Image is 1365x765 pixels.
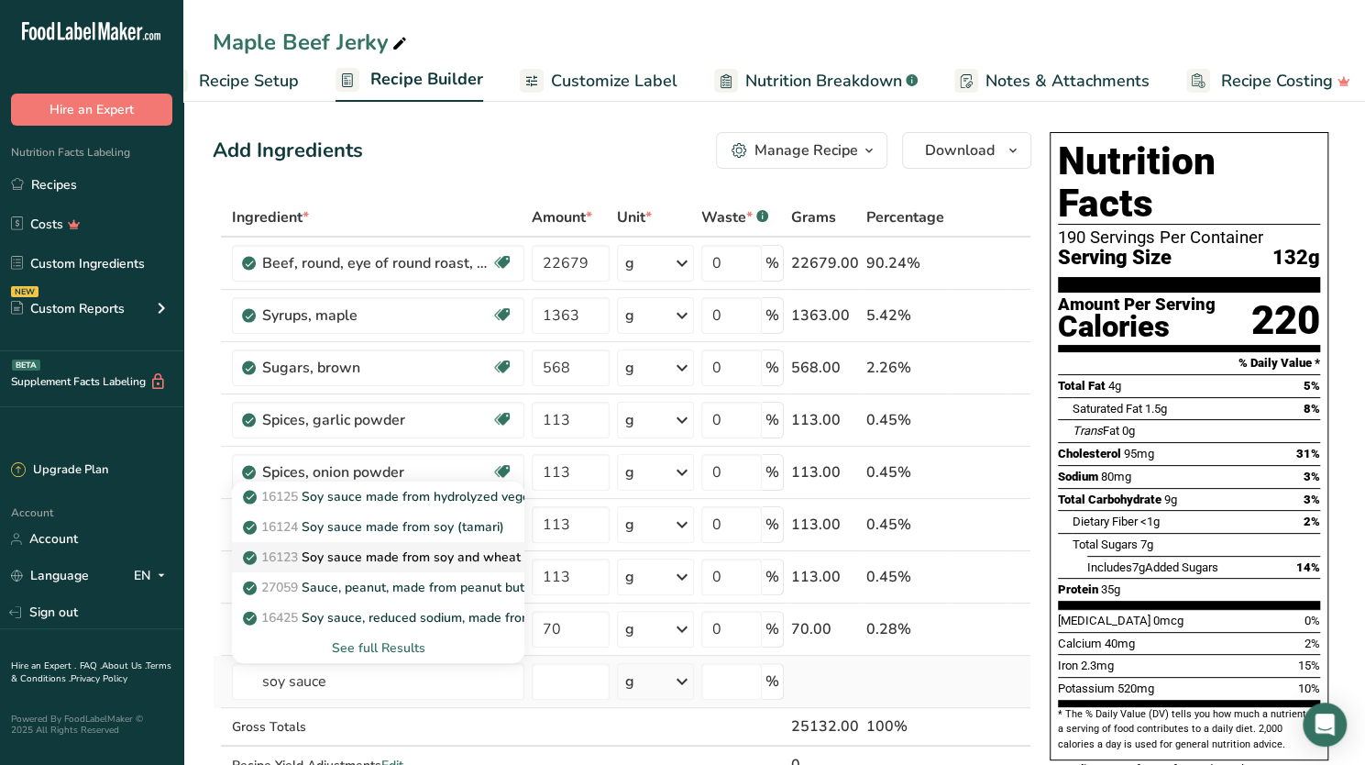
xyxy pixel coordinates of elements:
div: See full Results [247,638,510,658]
span: 31% [1296,447,1320,460]
span: 520mg [1117,682,1154,695]
div: EN [134,565,172,587]
span: 132g [1272,247,1320,270]
span: Download [925,139,995,161]
span: 16125 [261,488,298,505]
span: Amount [532,206,592,228]
div: Spices, onion powder [262,461,491,483]
div: See full Results [232,633,524,663]
a: 27059Sauce, peanut, made from peanut butter, water, soy sauce [232,572,524,603]
h1: Nutrition Facts [1058,140,1320,225]
div: 0.45% [866,566,944,588]
p: Sauce, peanut, made from peanut butter, water, soy sauce [247,578,647,597]
span: Recipe Builder [370,67,483,92]
div: 70.00 [791,618,859,640]
div: 220 [1251,296,1320,345]
div: Syrups, maple [262,305,491,327]
div: 25132.00 [791,715,859,737]
span: 8% [1304,402,1320,416]
span: 1.5g [1145,402,1167,416]
section: * The % Daily Value (DV) tells you how much a nutrient in a serving of food contributes to a dail... [1058,707,1320,752]
span: Percentage [866,206,944,228]
span: Nutrition Breakdown [745,69,902,94]
span: 3% [1304,493,1320,506]
a: Recipe Costing [1186,61,1350,102]
div: 568.00 [791,357,859,379]
span: Potassium [1058,682,1115,695]
span: Grams [791,206,836,228]
span: Total Carbohydrate [1058,493,1161,506]
div: g [625,305,634,327]
button: Manage Recipe [716,132,887,169]
a: Hire an Expert . [11,660,76,672]
span: 2.3mg [1081,659,1114,672]
span: 0% [1304,614,1320,627]
span: 40mg [1105,637,1135,650]
span: 4g [1108,379,1121,393]
a: Customize Label [520,61,677,102]
div: Beef, round, eye of round roast, boneless, separable lean only, trimmed to 0" fat, select, cooked... [262,252,491,274]
div: g [625,514,634,536]
i: Trans [1073,424,1103,438]
span: Dietary Fiber [1073,515,1138,528]
div: Custom Reports [11,299,125,318]
div: g [625,461,634,483]
div: Gross Totals [232,717,524,737]
span: 16123 [261,549,298,566]
span: Fat [1073,424,1119,438]
span: Notes & Attachments [985,69,1150,94]
div: g [625,566,634,588]
p: Soy sauce made from soy (tamari) [247,517,504,537]
span: Protein [1058,582,1098,596]
div: Manage Recipe [754,139,858,161]
span: Ingredient [232,206,309,228]
a: 16125Soy sauce made from hydrolyzed vegetable protein [232,482,524,512]
div: g [625,357,634,379]
div: 0.28% [866,618,944,640]
span: Total Sugars [1073,538,1138,551]
span: Serving Size [1058,247,1172,270]
div: Amount Per Serving [1058,296,1216,314]
span: Saturated Fat [1073,402,1142,416]
div: Spices, garlic powder [262,409,491,431]
span: Unit [617,206,652,228]
div: Waste [701,206,768,228]
a: Notes & Attachments [954,61,1150,102]
div: g [625,671,634,693]
span: Calcium [1058,637,1102,650]
span: 7g [1132,560,1145,574]
span: 2% [1304,515,1320,528]
a: Nutrition Breakdown [714,61,918,102]
a: Terms & Conditions . [11,660,171,685]
div: BETA [12,360,40,371]
div: Add Ingredients [213,136,363,166]
div: g [625,409,634,431]
div: Open Intercom Messenger [1303,703,1347,747]
div: Powered By FoodLabelMaker © 2025 All Rights Reserved [11,714,172,736]
div: NEW [11,286,39,297]
div: Upgrade Plan [11,461,108,480]
span: Iron [1058,659,1078,672]
span: Includes Added Sugars [1087,560,1218,574]
div: 90.24% [866,252,944,274]
div: 113.00 [791,514,859,536]
span: 2% [1304,637,1320,650]
span: 0mcg [1153,614,1183,627]
a: Recipe Setup [164,61,299,102]
div: 113.00 [791,566,859,588]
div: 0.45% [866,514,944,536]
span: 5% [1304,379,1320,393]
div: Sugars, brown [262,357,491,379]
div: g [625,252,634,274]
div: Maple Beef Jerky [213,26,411,59]
div: 1363.00 [791,305,859,327]
input: Add Ingredient [232,663,524,700]
a: FAQ . [80,660,102,672]
span: 27059 [261,579,298,596]
a: About Us . [102,660,146,672]
p: Soy sauce made from soy and wheat (shoyu) [247,548,568,567]
div: 190 Servings Per Container [1058,228,1320,247]
span: Recipe Setup [199,69,299,94]
button: Download [902,132,1031,169]
span: Customize Label [551,69,677,94]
